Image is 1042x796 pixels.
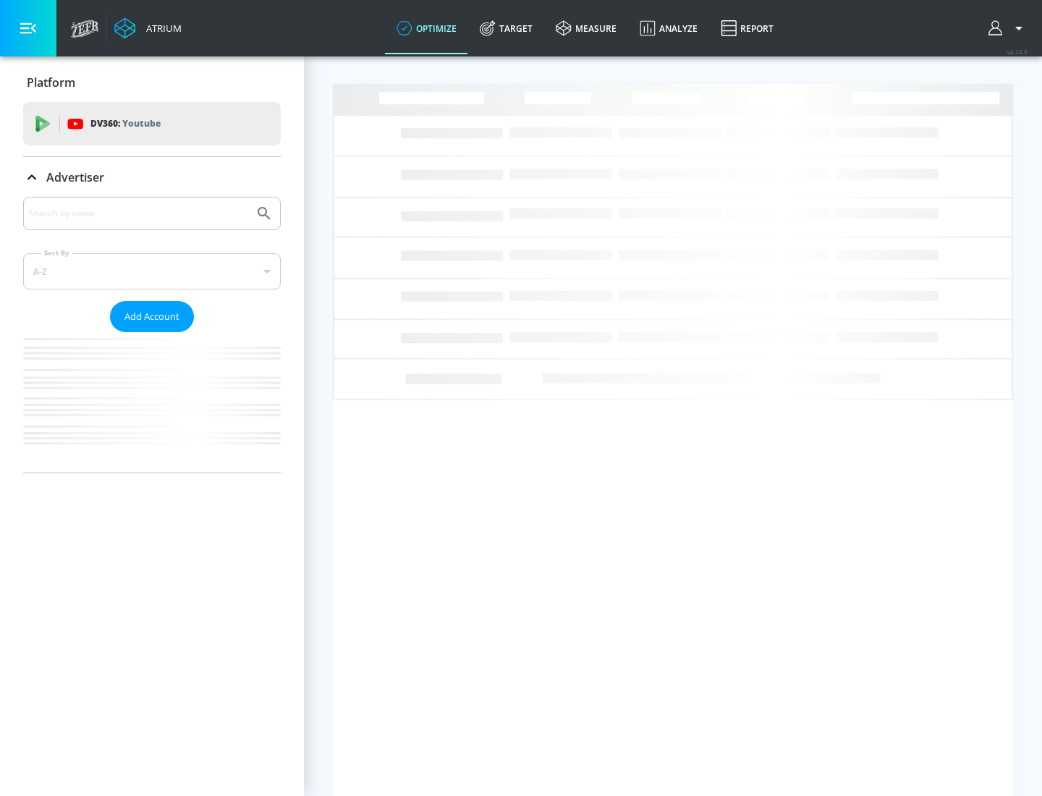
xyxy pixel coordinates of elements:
div: A-Z [23,253,281,289]
div: DV360: Youtube [23,102,281,145]
p: Youtube [122,116,161,131]
label: Sort By [41,248,72,258]
span: Add Account [124,308,179,325]
input: Search by name [29,204,248,223]
div: Platform [23,62,281,103]
p: Platform [27,75,75,90]
p: DV360: [90,116,161,132]
a: Target [468,2,544,54]
a: Atrium [114,17,182,39]
span: v 4.24.0 [1007,48,1028,56]
a: optimize [385,2,468,54]
a: measure [544,2,628,54]
a: Analyze [628,2,709,54]
a: Report [709,2,785,54]
p: Advertiser [46,169,104,185]
div: Advertiser [23,157,281,198]
button: Add Account [110,301,194,332]
div: Atrium [140,22,182,35]
nav: list of Advertiser [23,332,281,473]
div: Advertiser [23,197,281,473]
